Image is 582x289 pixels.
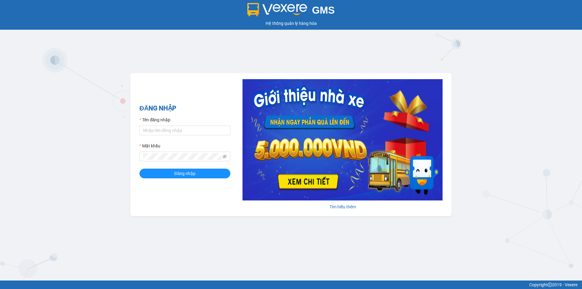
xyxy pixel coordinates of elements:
div: Hệ thống quản lý hàng hóa [2,20,580,27]
img: banner-0 [242,79,443,200]
img: logo 2 [247,3,307,16]
span: Đăng nhập [174,170,196,177]
input: Mật khẩu [143,153,221,160]
span: GMS [312,5,335,16]
div: Copyright 2019 - Vexere [5,281,577,288]
span: copyright [548,283,552,287]
span: eye-invisible [222,154,227,159]
label: Mật khẩu [139,143,160,149]
a: GMS [247,9,335,14]
label: Tên đăng nhập [139,116,170,123]
h2: ĐĂNG NHẬP [139,103,230,113]
button: Đăng nhập [139,169,230,178]
input: Tên đăng nhập [139,126,230,135]
div: Tìm hiểu thêm [242,203,443,210]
